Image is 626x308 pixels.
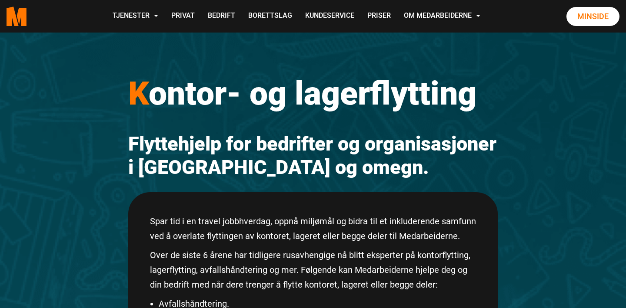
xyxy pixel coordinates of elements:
[106,1,165,32] a: Tjenester
[361,1,397,32] a: Priser
[165,1,201,32] a: Privat
[242,1,299,32] a: Borettslag
[201,1,242,32] a: Bedrift
[128,74,498,113] h1: ontor- og lagerflytting
[150,214,476,243] p: Spar tid i en travel jobbhverdag, oppnå miljømål og bidra til et inkluderende samfunn ved å overl...
[150,248,476,292] p: Over de siste 6 årene har tidligere rusavhengige nå blitt eksperter på kontorflytting, lagerflytt...
[128,132,498,179] h2: Flyttehjelp for bedrifter og organisasjoner i [GEOGRAPHIC_DATA] og omegn.
[397,1,487,32] a: Om Medarbeiderne
[128,74,149,112] span: K
[299,1,361,32] a: Kundeservice
[566,7,619,26] a: Minside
